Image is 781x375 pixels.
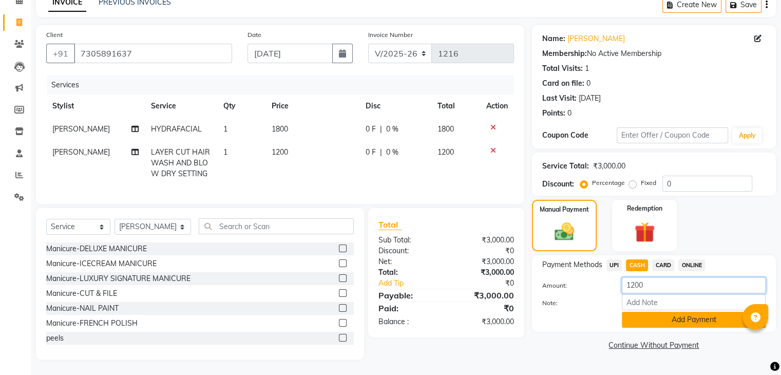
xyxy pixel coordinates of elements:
[593,161,625,172] div: ₹3,000.00
[542,130,617,141] div: Coupon Code
[46,44,75,63] button: +91
[542,161,589,172] div: Service Total:
[46,333,64,344] div: peels
[540,205,589,214] label: Manual Payment
[366,147,376,158] span: 0 F
[359,95,431,118] th: Disc
[652,259,674,271] span: CARD
[366,124,376,135] span: 0 F
[46,258,157,269] div: Manicure-ICECREAM MANICURE
[272,124,288,134] span: 1800
[606,259,622,271] span: UPI
[386,147,398,158] span: 0 %
[437,147,454,157] span: 1200
[586,78,590,89] div: 0
[371,246,446,256] div: Discount:
[199,218,353,234] input: Search or Scan
[247,30,261,40] label: Date
[46,288,117,299] div: Manicure-CUT & FILE
[459,278,521,289] div: ₹0
[641,178,656,188] label: Fixed
[446,256,522,267] div: ₹3,000.00
[46,303,119,314] div: Manicure-NAIL PAINT
[626,259,648,271] span: CASH
[47,76,522,95] div: Services
[542,48,587,59] div: Membership:
[371,235,446,246] div: Sub Total:
[567,108,572,119] div: 0
[535,281,614,290] label: Amount:
[52,147,110,157] span: [PERSON_NAME]
[678,259,705,271] span: ONLINE
[628,219,661,245] img: _gift.svg
[446,302,522,314] div: ₹0
[151,147,210,178] span: LAYER CUT HAIR WASH AND BLOW DRY SETTING
[378,219,402,230] span: Total
[368,30,413,40] label: Invoice Number
[446,246,522,256] div: ₹0
[534,340,774,351] a: Continue Without Payment
[223,124,227,134] span: 1
[151,124,202,134] span: HYDRAFACIAL
[542,48,766,59] div: No Active Membership
[371,267,446,278] div: Total:
[542,78,584,89] div: Card on file:
[371,302,446,314] div: Paid:
[371,278,459,289] a: Add Tip
[371,289,446,302] div: Payable:
[272,147,288,157] span: 1200
[548,220,580,243] img: _cash.svg
[52,124,110,134] span: [PERSON_NAME]
[622,277,766,293] input: Amount
[223,147,227,157] span: 1
[446,316,522,327] div: ₹3,000.00
[46,243,147,254] div: Manicure-DELUXE MANICURE
[622,294,766,310] input: Add Note
[542,259,602,270] span: Payment Methods
[542,33,565,44] div: Name:
[74,44,232,63] input: Search by Name/Mobile/Email/Code
[46,30,63,40] label: Client
[431,95,480,118] th: Total
[217,95,265,118] th: Qty
[380,124,382,135] span: |
[567,33,625,44] a: [PERSON_NAME]
[542,93,577,104] div: Last Visit:
[145,95,217,118] th: Service
[437,124,454,134] span: 1800
[622,312,766,328] button: Add Payment
[371,316,446,327] div: Balance :
[265,95,359,118] th: Price
[480,95,514,118] th: Action
[592,178,625,188] label: Percentage
[542,63,583,74] div: Total Visits:
[46,318,138,329] div: Manicure-FRENCH POLISH
[46,95,145,118] th: Stylist
[446,235,522,246] div: ₹3,000.00
[732,128,761,143] button: Apply
[617,127,729,143] input: Enter Offer / Coupon Code
[542,179,574,190] div: Discount:
[535,298,614,308] label: Note:
[380,147,382,158] span: |
[579,93,601,104] div: [DATE]
[371,256,446,267] div: Net:
[627,204,662,213] label: Redemption
[542,108,565,119] div: Points:
[386,124,398,135] span: 0 %
[46,273,191,284] div: Manicure-LUXURY SIGNATURE MANICURE
[585,63,589,74] div: 1
[446,267,522,278] div: ₹3,000.00
[446,289,522,302] div: ₹3,000.00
